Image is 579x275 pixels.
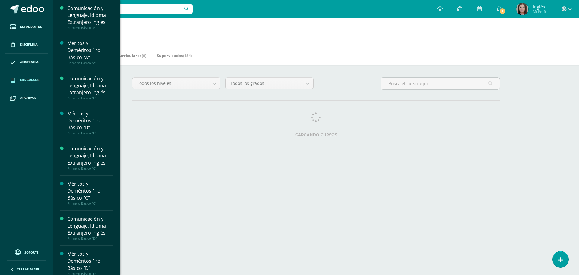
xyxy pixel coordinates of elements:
a: Todos los niveles [132,78,220,89]
div: Comunicación y Lenguaje, Idioma Extranjero Inglés [67,145,113,166]
span: Mis cursos [20,78,39,82]
input: Busca un usuario... [57,4,193,14]
span: Mi Perfil [533,9,547,14]
div: Primero Básico "C" [67,166,113,171]
span: Disciplina [20,42,38,47]
a: Disciplina [5,36,48,54]
div: Méritos y Deméritos 1ro. Básico "B" [67,110,113,131]
a: Comunicación y Lenguaje, Idioma Extranjero InglésPrimero Básico "C" [67,145,113,170]
a: Supervisados(154) [157,51,192,60]
a: Estudiantes [5,18,48,36]
a: Soporte [7,248,46,256]
a: Comunicación y Lenguaje, Idioma Extranjero InglésPrimero Básico "A" [67,5,113,30]
a: Todos los grados [226,78,313,89]
div: Comunicación y Lenguaje, Idioma Extranjero Inglés [67,216,113,236]
a: Mis Extracurriculares(0) [99,51,146,60]
a: Comunicación y Lenguaje, Idioma Extranjero InglésPrimero Básico "D" [67,216,113,241]
span: Todos los niveles [137,78,204,89]
div: Primero Básico "A" [67,61,113,65]
div: Méritos y Deméritos 1ro. Básico "C" [67,181,113,201]
span: Archivos [20,95,36,100]
span: Todos los grados [230,78,297,89]
div: Méritos y Deméritos 1ro. Básico "A" [67,40,113,61]
a: Méritos y Deméritos 1ro. Básico "C"Primero Básico "C" [67,181,113,206]
span: Cerrar panel [17,267,40,271]
a: Comunicación y Lenguaje, Idioma Extranjero InglésPrimero Básico "B" [67,75,113,100]
div: Comunicación y Lenguaje, Idioma Extranjero Inglés [67,5,113,26]
img: e03ec1ec303510e8e6f60bf4728ca3bf.png [516,3,528,15]
div: Primero Básico "D" [67,236,113,241]
label: Cargando cursos [132,133,500,137]
span: Inglés [533,4,547,10]
span: (0) [142,53,146,58]
span: Soporte [24,250,39,254]
div: Primero Básico "B" [67,131,113,135]
div: Primero Básico "C" [67,201,113,206]
input: Busca el curso aquí... [381,78,500,89]
span: (154) [183,53,192,58]
a: Asistencia [5,54,48,72]
a: Mis cursos [5,71,48,89]
span: Estudiantes [20,24,42,29]
div: Primero Básico "B" [67,96,113,100]
div: Méritos y Deméritos 1ro. Básico "D" [67,251,113,271]
a: Méritos y Deméritos 1ro. Básico "B"Primero Básico "B" [67,110,113,135]
div: Primero Básico "A" [67,26,113,30]
a: Méritos y Deméritos 1ro. Básico "A"Primero Básico "A" [67,40,113,65]
div: Comunicación y Lenguaje, Idioma Extranjero Inglés [67,75,113,96]
a: Archivos [5,89,48,107]
span: 1 [499,8,506,14]
span: Asistencia [20,60,39,65]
